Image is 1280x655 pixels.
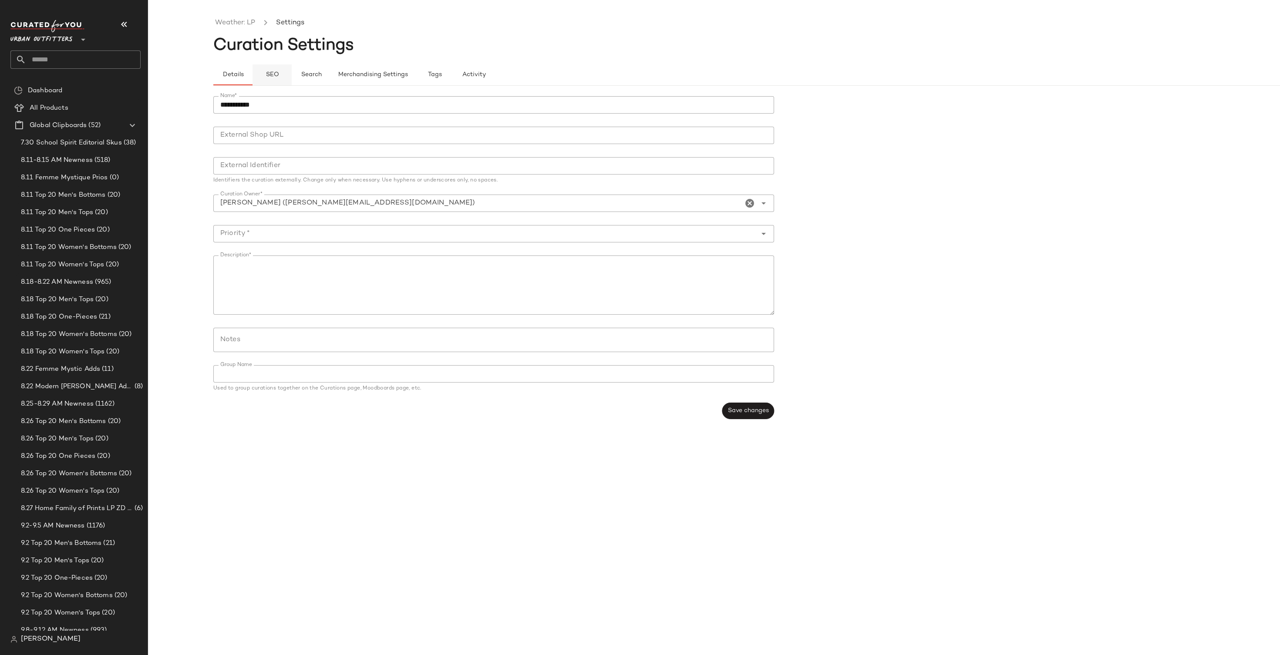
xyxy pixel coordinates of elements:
[338,71,408,78] span: Merchandising Settings
[728,407,769,414] span: Save changes
[21,242,117,252] span: 8.11 Top 20 Women's Bottoms
[21,225,95,235] span: 8.11 Top 20 One Pieces
[301,71,322,78] span: Search
[94,434,108,444] span: (20)
[104,260,119,270] span: (20)
[101,538,115,548] span: (21)
[97,312,111,322] span: (21)
[21,329,117,339] span: 8.18 Top 20 Women's Bottoms
[21,364,100,374] span: 8.22 Femme Mystic Adds
[113,591,128,601] span: (20)
[21,634,81,645] span: [PERSON_NAME]
[122,138,136,148] span: (38)
[94,295,108,305] span: (20)
[744,198,755,208] i: Clear Curation Owner*
[21,399,94,409] span: 8.25-8.29 AM Newness
[21,347,104,357] span: 8.18 Top 20 Women's Tops
[108,173,119,183] span: (0)
[213,386,774,391] div: Used to group curations together on the Curations page, Moodboards page, etc.
[213,37,354,54] span: Curation Settings
[274,17,306,29] li: Settings
[21,608,100,618] span: 9.2 Top 20 Women's Tops
[21,312,97,322] span: 8.18 Top 20 One-Pieces
[117,329,132,339] span: (20)
[14,86,23,95] img: svg%3e
[21,573,93,583] span: 9.2 Top 20 One-Pieces
[21,469,117,479] span: 8.26 Top 20 Women's Bottoms
[117,469,132,479] span: (20)
[133,504,143,514] span: (6)
[21,556,89,566] span: 9.2 Top 20 Men's Tops
[30,121,87,131] span: Global Clipboards
[21,451,95,461] span: 8.26 Top 20 One Pieces
[21,591,113,601] span: 9.2 Top 20 Women's Bottoms
[104,486,119,496] span: (20)
[21,138,122,148] span: 7.30 School Spirit Editorial Skus
[89,625,107,635] span: (993)
[10,636,17,643] img: svg%3e
[21,277,93,287] span: 8.18-8.22 AM Newness
[93,277,111,287] span: (965)
[21,155,93,165] span: 8.11-8.15 AM Newness
[133,382,143,392] span: (8)
[104,347,119,357] span: (20)
[21,173,108,183] span: 8.11 Femme Mystique Prios
[95,225,110,235] span: (20)
[30,103,68,113] span: All Products
[21,190,106,200] span: 8.11 Top 20 Men's Bottoms
[428,71,442,78] span: Tags
[10,20,84,32] img: cfy_white_logo.C9jOOHJF.svg
[758,228,769,239] i: Open
[117,242,131,252] span: (20)
[93,155,111,165] span: (518)
[10,30,73,45] span: Urban Outfitters
[93,573,108,583] span: (20)
[93,208,108,218] span: (20)
[21,434,94,444] span: 8.26 Top 20 Men's Tops
[21,208,93,218] span: 8.11 Top 20 Men's Tops
[94,399,115,409] span: (1162)
[21,625,89,635] span: 9.8-9.12 AM Newness
[95,451,110,461] span: (20)
[21,521,85,531] span: 9.2-9.5 AM Newness
[106,190,121,200] span: (20)
[106,417,121,427] span: (20)
[222,71,243,78] span: Details
[758,198,769,208] i: Open
[21,260,104,270] span: 8.11 Top 20 Women's Tops
[722,403,774,419] button: Save changes
[21,382,133,392] span: 8.22 Modern [PERSON_NAME] Adds
[87,121,101,131] span: (52)
[21,417,106,427] span: 8.26 Top 20 Men's Bottoms
[21,295,94,305] span: 8.18 Top 20 Men's Tops
[215,17,255,29] a: Weather: LP
[100,608,115,618] span: (20)
[89,556,104,566] span: (20)
[21,504,133,514] span: 8.27 Home Family of Prints LP ZD Adds
[28,86,62,96] span: Dashboard
[85,521,105,531] span: (1176)
[265,71,279,78] span: SEO
[100,364,114,374] span: (11)
[21,538,101,548] span: 9.2 Top 20 Men's Bottoms
[462,71,486,78] span: Activity
[21,486,104,496] span: 8.26 Top 20 Women's Tops
[213,178,774,183] div: Identifiers the curation externally. Change only when necessary. Use hyphens or underscores only,...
